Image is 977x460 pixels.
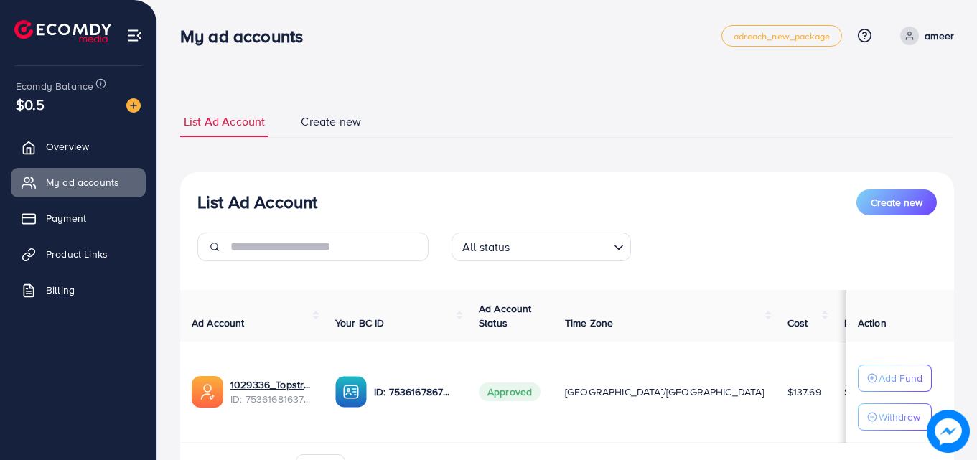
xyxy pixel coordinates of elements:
span: Payment [46,211,86,225]
a: Billing [11,276,146,304]
img: logo [14,20,111,42]
img: ic-ba-acc.ded83a64.svg [335,376,367,408]
span: Approved [479,382,541,401]
div: <span class='underline'>1029336_Topstrip_1754650914960</span></br>7536168163730685968 [230,377,312,407]
span: Create new [871,195,922,210]
button: Add Fund [858,365,932,392]
span: My ad accounts [46,175,119,189]
span: Billing [46,283,75,297]
span: Ad Account Status [479,301,532,330]
span: Cost [787,316,808,330]
img: menu [126,27,143,44]
img: image [126,98,141,113]
span: Overview [46,139,89,154]
a: adreach_new_package [721,25,842,47]
a: ameer [894,27,954,45]
span: Create new [301,113,361,130]
a: Overview [11,132,146,161]
span: List Ad Account [184,113,265,130]
a: Product Links [11,240,146,268]
div: Search for option [452,233,631,261]
img: image [927,410,970,453]
span: All status [459,237,513,258]
img: ic-ads-acc.e4c84228.svg [192,376,223,408]
input: Search for option [515,234,608,258]
h3: My ad accounts [180,26,314,47]
h3: List Ad Account [197,192,317,212]
button: Create new [856,189,937,215]
span: Ad Account [192,316,245,330]
span: [GEOGRAPHIC_DATA]/[GEOGRAPHIC_DATA] [565,385,765,399]
span: $0.5 [16,94,45,115]
span: Your BC ID [335,316,385,330]
span: Time Zone [565,316,613,330]
a: My ad accounts [11,168,146,197]
span: Action [858,316,887,330]
a: 1029336_Topstrip_1754650914960 [230,377,312,392]
span: ID: 7536168163730685968 [230,392,312,406]
button: Withdraw [858,403,932,431]
a: Payment [11,204,146,233]
span: Product Links [46,247,108,261]
p: Add Fund [879,370,922,387]
span: adreach_new_package [734,32,830,41]
p: Withdraw [879,408,920,426]
span: Ecomdy Balance [16,79,93,93]
span: $137.69 [787,385,821,399]
p: ameer [925,27,954,44]
p: ID: 7536167867046461457 [374,383,456,400]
